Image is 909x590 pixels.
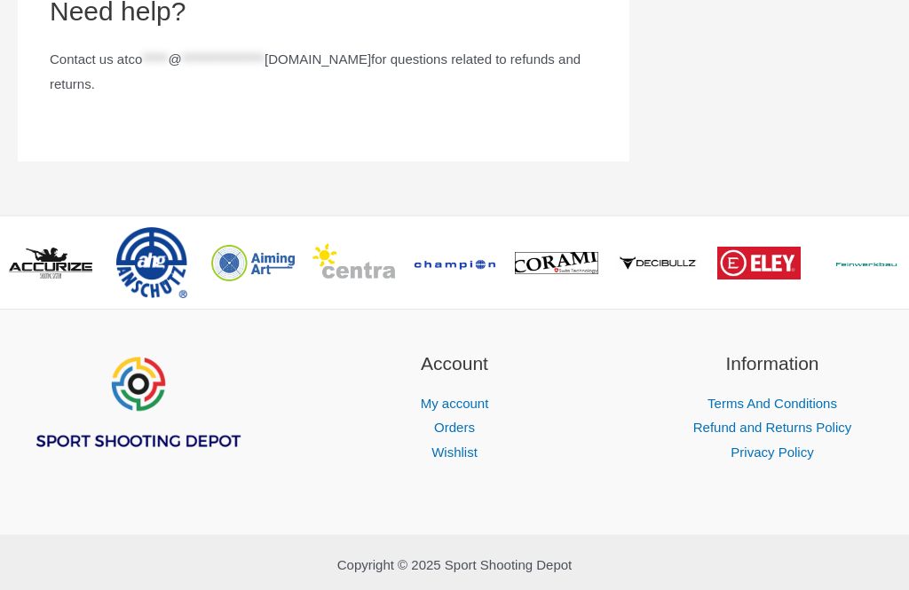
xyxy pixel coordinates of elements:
[318,350,591,378] h2: Account
[717,247,801,279] img: brand logo
[50,47,597,97] p: Contact us at for questions related to refunds and returns.
[693,420,851,435] a: Refund and Returns Policy
[636,350,909,465] aside: Footer Widget 3
[636,350,909,378] h2: Information
[731,444,813,460] a: Privacy Policy
[431,444,478,460] a: Wishlist
[707,396,837,411] a: Terms And Conditions
[318,350,591,465] aside: Footer Widget 2
[128,51,371,67] span: This contact has been encoded by Anti-Spam by CleanTalk. Click to decode. To finish the decoding ...
[636,391,909,466] nav: Information
[318,391,591,466] nav: Account
[421,396,489,411] a: My account
[434,420,475,435] a: Orders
